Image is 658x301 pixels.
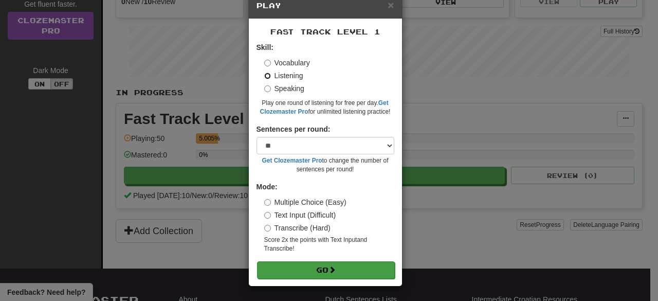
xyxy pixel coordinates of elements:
button: Go [257,261,395,279]
label: Vocabulary [264,58,310,68]
input: Transcribe (Hard) [264,225,271,232]
span: Fast Track Level 1 [270,27,380,36]
input: Speaking [264,85,271,92]
input: Multiple Choice (Easy) [264,199,271,206]
strong: Mode: [257,183,278,191]
label: Listening [264,70,303,81]
h5: Play [257,1,394,11]
label: Sentences per round: [257,124,331,134]
a: Get Clozemaster Pro [262,157,322,164]
label: Transcribe (Hard) [264,223,331,233]
label: Speaking [264,83,304,94]
small: to change the number of sentences per round! [257,156,394,174]
label: Text Input (Difficult) [264,210,336,220]
label: Multiple Choice (Easy) [264,197,346,207]
small: Score 2x the points with Text Input and Transcribe ! [264,236,394,253]
small: Play one round of listening for free per day. for unlimited listening practice! [257,99,394,116]
input: Vocabulary [264,60,271,66]
input: Listening [264,73,271,79]
input: Text Input (Difficult) [264,212,271,219]
strong: Skill: [257,43,273,51]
